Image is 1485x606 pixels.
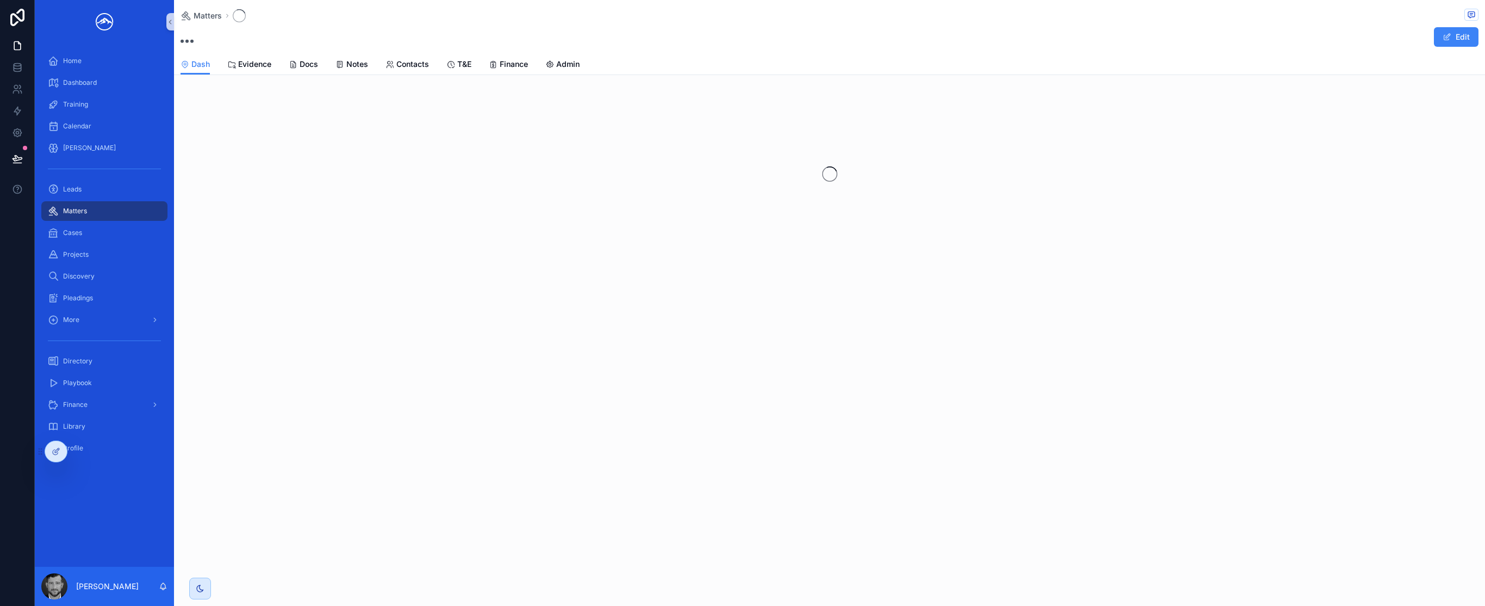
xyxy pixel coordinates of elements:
[489,54,528,76] a: Finance
[63,207,87,215] span: Matters
[289,54,318,76] a: Docs
[457,59,471,70] span: T&E
[41,51,167,71] a: Home
[346,59,368,70] span: Notes
[63,250,89,259] span: Projects
[63,57,82,65] span: Home
[181,54,210,75] a: Dash
[63,100,88,109] span: Training
[1434,27,1478,47] button: Edit
[41,223,167,243] a: Cases
[227,54,271,76] a: Evidence
[386,54,429,76] a: Contacts
[335,54,368,76] a: Notes
[41,395,167,415] a: Finance
[63,444,83,453] span: Profile
[194,10,222,21] span: Matters
[500,59,528,70] span: Finance
[41,95,167,114] a: Training
[41,116,167,136] a: Calendar
[41,180,167,199] a: Leads
[63,294,93,302] span: Pleadings
[63,316,79,324] span: More
[63,400,88,409] span: Finance
[556,59,580,70] span: Admin
[63,185,82,194] span: Leads
[41,310,167,330] a: More
[41,373,167,393] a: Playbook
[300,59,318,70] span: Docs
[63,144,116,152] span: [PERSON_NAME]
[63,272,95,281] span: Discovery
[63,357,92,366] span: Directory
[63,228,82,237] span: Cases
[446,54,471,76] a: T&E
[545,54,580,76] a: Admin
[396,59,429,70] span: Contacts
[41,267,167,286] a: Discovery
[41,288,167,308] a: Pleadings
[91,13,117,30] img: App logo
[63,422,85,431] span: Library
[41,201,167,221] a: Matters
[63,122,91,131] span: Calendar
[76,581,139,592] p: [PERSON_NAME]
[35,44,174,472] div: scrollable content
[41,73,167,92] a: Dashboard
[238,59,271,70] span: Evidence
[63,379,92,387] span: Playbook
[41,417,167,436] a: Library
[41,245,167,264] a: Projects
[41,138,167,158] a: [PERSON_NAME]
[181,10,222,21] a: Matters
[191,59,210,70] span: Dash
[41,438,167,458] a: Profile
[41,351,167,371] a: Directory
[63,78,97,87] span: Dashboard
